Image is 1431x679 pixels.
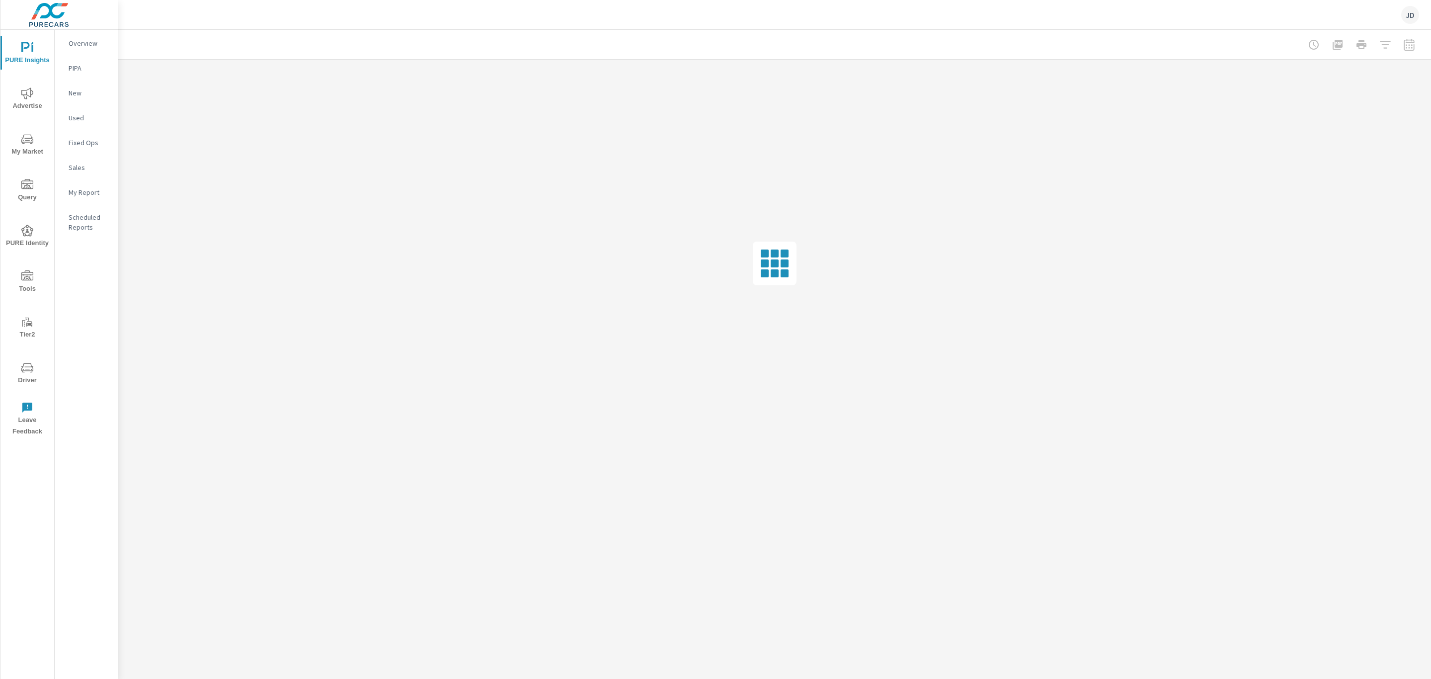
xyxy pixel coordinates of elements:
[55,36,118,51] div: Overview
[69,163,110,172] p: Sales
[55,135,118,150] div: Fixed Ops
[1401,6,1419,24] div: JD
[3,133,51,158] span: My Market
[69,138,110,148] p: Fixed Ops
[3,270,51,295] span: Tools
[3,179,51,203] span: Query
[3,402,51,437] span: Leave Feedback
[55,210,118,235] div: Scheduled Reports
[0,30,54,441] div: nav menu
[3,87,51,112] span: Advertise
[69,212,110,232] p: Scheduled Reports
[69,187,110,197] p: My Report
[3,362,51,386] span: Driver
[3,316,51,340] span: Tier2
[69,63,110,73] p: PIPA
[69,88,110,98] p: New
[55,85,118,100] div: New
[55,185,118,200] div: My Report
[69,113,110,123] p: Used
[69,38,110,48] p: Overview
[55,110,118,125] div: Used
[55,61,118,76] div: PIPA
[3,225,51,249] span: PURE Identity
[3,42,51,66] span: PURE Insights
[55,160,118,175] div: Sales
